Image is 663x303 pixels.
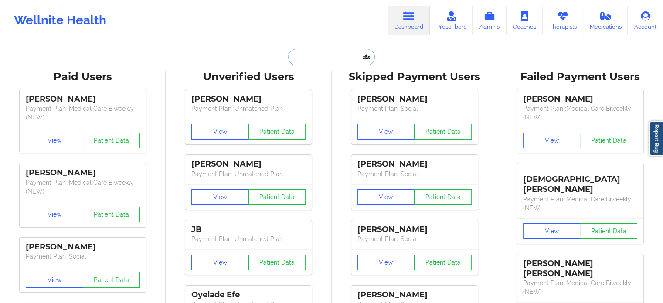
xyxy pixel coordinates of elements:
p: Payment Plan : Medical Care Biweekly (NEW) [523,104,637,122]
button: View [26,272,83,288]
div: Failed Payment Users [503,70,657,84]
button: View [357,124,415,140]
p: Payment Plan : Social [357,170,472,178]
button: View [191,189,249,205]
a: Account [628,6,663,35]
div: [DEMOGRAPHIC_DATA][PERSON_NAME] [523,168,637,194]
button: View [523,133,581,148]
a: Medications [583,6,628,35]
a: Admins [473,6,507,35]
button: Patient Data [248,255,306,270]
div: [PERSON_NAME] [357,159,472,169]
div: [PERSON_NAME] [191,94,306,104]
button: View [26,207,83,222]
a: Coaches [507,6,543,35]
a: Prescribers [430,6,473,35]
button: Patient Data [83,272,140,288]
p: Payment Plan : Social [357,104,472,113]
div: [PERSON_NAME] [357,290,472,300]
button: View [523,223,581,239]
div: [PERSON_NAME] [523,94,637,104]
button: Patient Data [248,189,306,205]
button: View [191,124,249,140]
p: Payment Plan : Unmatched Plan [191,235,306,243]
button: Patient Data [83,133,140,148]
button: Patient Data [414,255,472,270]
div: [PERSON_NAME] [357,94,472,104]
p: Payment Plan : Social [26,252,140,261]
div: Paid Users [6,70,160,84]
p: Payment Plan : Unmatched Plan [191,104,306,113]
button: Patient Data [580,133,637,148]
p: Payment Plan : Medical Care Biweekly (NEW) [26,178,140,196]
p: Payment Plan : Unmatched Plan [191,170,306,178]
a: Therapists [543,6,583,35]
div: [PERSON_NAME] [26,94,140,104]
button: Patient Data [248,124,306,140]
div: [PERSON_NAME] [191,159,306,169]
button: Patient Data [414,124,472,140]
p: Payment Plan : Medical Care Biweekly (NEW) [523,195,637,212]
div: [PERSON_NAME] [26,242,140,252]
div: Skipped Payment Users [338,70,491,84]
div: [PERSON_NAME] [26,168,140,178]
button: View [357,255,415,270]
div: JB [191,225,306,235]
button: Patient Data [83,207,140,222]
p: Payment Plan : Medical Care Biweekly (NEW) [26,104,140,122]
div: Oyelade Efe [191,290,306,300]
p: Payment Plan : Social [357,235,472,243]
p: Payment Plan : Medical Care Biweekly (NEW) [523,279,637,296]
div: [PERSON_NAME] [PERSON_NAME] [523,259,637,279]
button: View [357,189,415,205]
a: Dashboard [388,6,430,35]
button: View [26,133,83,148]
a: Report Bug [649,121,663,156]
div: Unverified Users [172,70,325,84]
button: Patient Data [580,223,637,239]
button: Patient Data [414,189,472,205]
div: [PERSON_NAME] [357,225,472,235]
button: View [191,255,249,270]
